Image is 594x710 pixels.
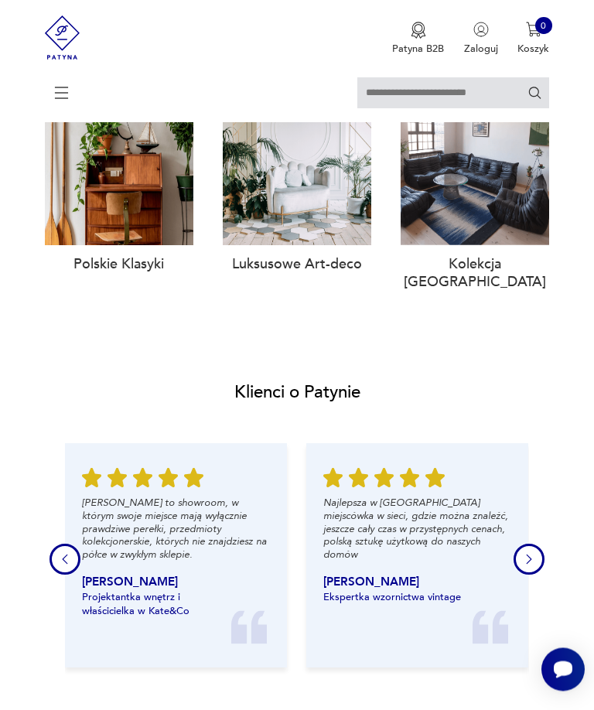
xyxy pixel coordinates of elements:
p: Ekspertka wzornictwa vintage [324,591,465,605]
img: Ikona gwiazdy [82,469,101,488]
p: [PERSON_NAME] [82,575,223,591]
p: [PERSON_NAME] [324,575,465,591]
button: Szukaj [527,85,542,100]
a: Polskie Klasyki [45,256,194,274]
img: Ikona cudzysłowia [473,610,509,646]
p: Koszyk [517,42,549,56]
a: Kolekcja [GEOGRAPHIC_DATA] [401,256,550,292]
img: Ikona gwiazdy [184,469,203,488]
button: Patyna B2B [392,22,444,56]
img: Ikona gwiazdy [108,469,127,488]
p: Projektantka wnętrz i właścicielka w Kate&Co [82,591,223,619]
img: Ikonka użytkownika [473,22,489,37]
p: Zaloguj [464,42,498,56]
img: Ikona gwiazdy [324,469,343,488]
p: Najlepsza w [GEOGRAPHIC_DATA] miejscówka w sieci, gdzie można znaleźć, jeszcze cały czas w przyst... [324,497,512,562]
img: Ikona gwiazdy [159,469,178,488]
img: Ikona gwiazdy [350,469,369,488]
iframe: Smartsupp widget button [541,648,585,691]
img: Ikona gwiazdy [375,469,394,488]
img: Ikona gwiazdy [426,469,445,488]
img: Ikona gwiazdy [133,469,152,488]
img: Polskie Klasyki [45,80,194,246]
div: 0 [535,17,552,34]
h2: Klienci o Patynie [234,381,360,405]
img: df45c1955c9aee71e02de508eac60102.png [401,80,550,246]
p: Patyna B2B [392,42,444,56]
p: [PERSON_NAME] to showroom, w którym swoje miejsce mają wyłącznie prawdziwe perełki, przedmioty ko... [82,497,270,562]
img: Luksusowe art-deco [223,80,372,246]
a: Luksusowe Art-deco [223,256,372,274]
button: Zaloguj [464,22,498,56]
img: Ikona koszyka [526,22,541,37]
img: Ikona gwiazdy [401,469,420,488]
button: 0Koszyk [517,22,549,56]
a: Ikona medaluPatyna B2B [392,22,444,56]
img: Ikona medalu [411,22,426,39]
img: Ikona cudzysłowia [232,610,268,646]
